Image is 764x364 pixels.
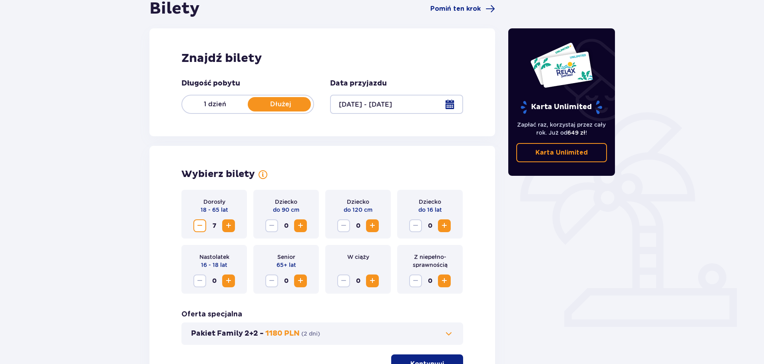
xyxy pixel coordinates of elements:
[201,206,228,214] p: 18 - 65 lat
[430,4,495,14] a: Pomiń ten krok
[535,148,588,157] p: Karta Unlimited
[208,219,221,232] span: 7
[424,274,436,287] span: 0
[294,219,307,232] button: Zwiększ
[201,261,227,269] p: 16 - 18 lat
[203,198,225,206] p: Dorosły
[567,129,585,136] span: 649 zł
[438,274,451,287] button: Zwiększ
[409,274,422,287] button: Zmniejsz
[330,79,387,88] p: Data przyjazdu
[265,274,278,287] button: Zmniejsz
[191,329,454,338] button: Pakiet Family 2+2 -1180 PLN(2 dni)
[294,274,307,287] button: Zwiększ
[277,261,296,269] p: 65+ lat
[275,198,297,206] p: Dziecko
[438,219,451,232] button: Zwiększ
[530,42,593,88] img: Dwie karty całoroczne do Suntago z napisem 'UNLIMITED RELAX', na białym tle z tropikalnymi liśćmi...
[193,219,206,232] button: Zmniejsz
[199,253,229,261] p: Nastolatek
[347,198,369,206] p: Dziecko
[366,219,379,232] button: Zwiększ
[352,274,364,287] span: 0
[181,79,240,88] p: Długość pobytu
[181,168,255,180] h2: Wybierz bilety
[265,329,300,338] p: 1180 PLN
[404,253,456,269] p: Z niepełno­sprawnością
[424,219,436,232] span: 0
[419,198,441,206] p: Dziecko
[430,4,481,13] span: Pomiń ten krok
[520,100,603,114] p: Karta Unlimited
[222,219,235,232] button: Zwiększ
[366,274,379,287] button: Zwiększ
[280,274,292,287] span: 0
[193,274,206,287] button: Zmniejsz
[181,51,463,66] h2: Znajdź bilety
[182,100,248,109] p: 1 dzień
[191,329,264,338] p: Pakiet Family 2+2 -
[347,253,369,261] p: W ciąży
[337,219,350,232] button: Zmniejsz
[181,310,242,319] h3: Oferta specjalna
[208,274,221,287] span: 0
[265,219,278,232] button: Zmniejsz
[516,121,607,137] p: Zapłać raz, korzystaj przez cały rok. Już od !
[516,143,607,162] a: Karta Unlimited
[337,274,350,287] button: Zmniejsz
[273,206,299,214] p: do 90 cm
[222,274,235,287] button: Zwiększ
[418,206,442,214] p: do 16 lat
[280,219,292,232] span: 0
[409,219,422,232] button: Zmniejsz
[277,253,295,261] p: Senior
[352,219,364,232] span: 0
[248,100,313,109] p: Dłużej
[344,206,372,214] p: do 120 cm
[301,330,320,338] p: ( 2 dni )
